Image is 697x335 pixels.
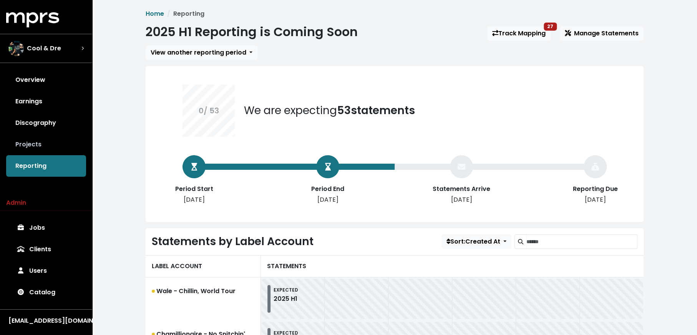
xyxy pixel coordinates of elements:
button: Sort:Created At [441,234,511,249]
div: Period End [297,184,358,194]
div: We are expecting [244,103,415,119]
img: The selected account / producer [8,41,24,56]
span: 27 [547,23,553,30]
button: [EMAIL_ADDRESS][DOMAIN_NAME] [6,316,86,326]
div: Period Start [163,184,225,194]
a: Earnings [6,91,86,112]
div: Reporting Due [564,184,626,194]
b: 53 statements [337,103,415,118]
a: Jobs [6,217,86,239]
div: 2025 H1 [274,294,298,303]
button: View another reporting period [146,45,257,60]
div: [EMAIL_ADDRESS][DOMAIN_NAME] [8,316,84,325]
a: Track Mapping27 [487,26,551,41]
h1: 2025 H1 Reporting is Coming Soon [146,25,358,39]
div: LABEL ACCOUNT [146,255,261,277]
a: Wale - Chillin, World Tour [146,277,261,320]
div: [DATE] [297,195,358,204]
button: Manage Statements [560,26,644,41]
a: Clients [6,239,86,260]
div: [DATE] [564,195,626,204]
nav: breadcrumb [146,9,644,18]
a: Users [6,260,86,282]
div: Statements Arrive [431,184,492,194]
a: mprs logo [6,15,59,24]
span: View another reporting period [151,48,246,57]
a: Home [146,9,164,18]
a: Projects [6,134,86,155]
span: Cool & Dre [27,44,61,53]
div: [DATE] [163,195,225,204]
a: Discography [6,112,86,134]
small: EXPECTED [274,287,298,293]
span: Sort: Created At [446,237,500,246]
input: Search label accounts [526,234,637,249]
h2: Statements by Label Account [152,235,314,248]
div: STATEMENTS [261,255,644,277]
div: [DATE] [431,195,492,204]
a: Overview [6,69,86,91]
li: Reporting [164,9,204,18]
a: Catalog [6,282,86,303]
span: Manage Statements [565,29,639,38]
